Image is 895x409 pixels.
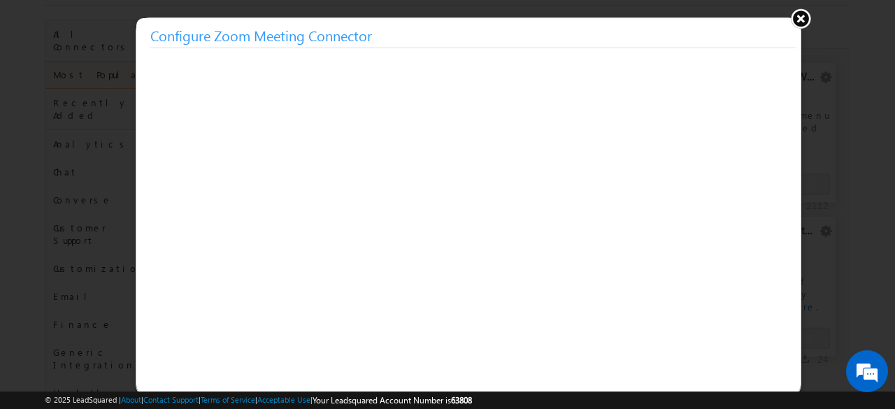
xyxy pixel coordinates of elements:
a: Contact Support [143,395,199,404]
textarea: Type your message and hit 'Enter' [18,129,255,303]
span: Your Leadsquared Account Number is [313,395,472,406]
em: Start Chat [190,315,254,333]
div: Chat with us now [73,73,235,92]
img: d_60004797649_company_0_60004797649 [24,73,59,92]
a: Acceptable Use [257,395,310,404]
div: Minimize live chat window [229,7,263,41]
a: About [121,395,141,404]
span: 63808 [451,395,472,406]
h3: Configure Zoom Meeting Connector [150,23,796,48]
a: Terms of Service [201,395,255,404]
span: © 2025 LeadSquared | | | | | [45,394,472,407]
